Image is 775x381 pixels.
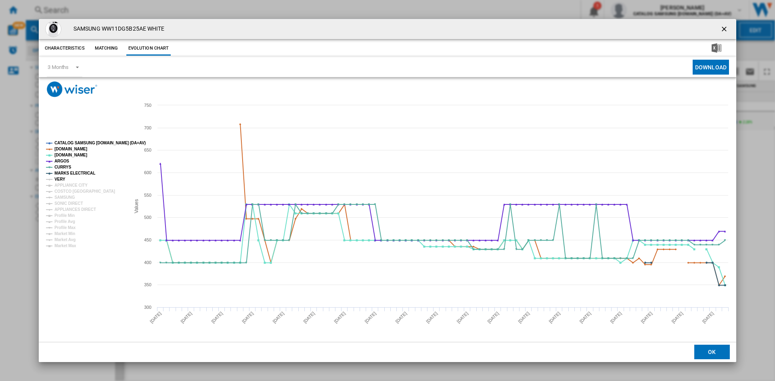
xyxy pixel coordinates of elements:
tspan: MARKS ELECTRICAL [54,171,95,175]
div: 3 Months [48,64,69,70]
tspan: CATALOG SAMSUNG [DOMAIN_NAME] (DA+AV) [54,141,146,145]
tspan: [DATE] [394,311,408,324]
tspan: [DATE] [456,311,469,324]
button: OK [694,345,730,359]
tspan: SONIC DIRECT [54,201,83,206]
tspan: 650 [144,148,151,152]
tspan: 550 [144,193,151,198]
tspan: 750 [144,103,151,108]
tspan: 500 [144,215,151,220]
tspan: [DATE] [609,311,622,324]
tspan: [DATE] [517,311,530,324]
tspan: 350 [144,282,151,287]
tspan: 400 [144,260,151,265]
h4: SAMSUNG WW11DG5B25AE WHITE [69,25,165,33]
img: logo_wiser_300x94.png [47,81,97,97]
img: 10263818 [45,21,61,37]
tspan: ARGOS [54,159,69,163]
tspan: Market Min [54,231,75,236]
ng-md-icon: getI18NText('BUTTONS.CLOSE_DIALOG') [720,25,730,35]
tspan: CURRYS [54,165,71,169]
tspan: 600 [144,170,151,175]
tspan: Market Avg [54,237,75,242]
tspan: SAMSUNG [54,195,75,200]
tspan: [DATE] [548,311,561,324]
tspan: Profile Min [54,213,75,218]
tspan: COSTCO [GEOGRAPHIC_DATA] [54,189,115,194]
tspan: Profile Max [54,225,76,230]
tspan: APPLIANCES DIRECT [54,207,96,212]
tspan: [DATE] [640,311,653,324]
tspan: [DOMAIN_NAME] [54,147,87,151]
tspan: [DATE] [364,311,377,324]
tspan: 450 [144,237,151,242]
tspan: [DATE] [302,311,316,324]
tspan: [DOMAIN_NAME] [54,153,87,157]
img: excel-24x24.png [712,43,721,53]
button: Download [693,60,729,75]
tspan: 700 [144,125,151,130]
tspan: [DATE] [670,311,684,324]
tspan: [DATE] [486,311,500,324]
button: Characteristics [43,41,87,56]
tspan: [DATE] [333,311,346,324]
tspan: Market Max [54,244,76,248]
tspan: [DATE] [210,311,224,324]
md-dialog: Product popup [39,19,736,362]
button: Download in Excel [699,41,734,56]
tspan: [DATE] [272,311,285,324]
tspan: Profile Avg [54,219,75,224]
tspan: APPLIANCE CITY [54,183,88,187]
tspan: [DATE] [180,311,193,324]
tspan: Values [134,199,139,213]
button: getI18NText('BUTTONS.CLOSE_DIALOG') [717,21,733,37]
tspan: [DATE] [241,311,254,324]
tspan: VERY [54,177,65,181]
button: Matching [89,41,124,56]
tspan: [DATE] [425,311,438,324]
button: Evolution chart [126,41,171,56]
tspan: [DATE] [701,311,714,324]
tspan: [DATE] [578,311,592,324]
tspan: 300 [144,305,151,310]
tspan: [DATE] [149,311,162,324]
